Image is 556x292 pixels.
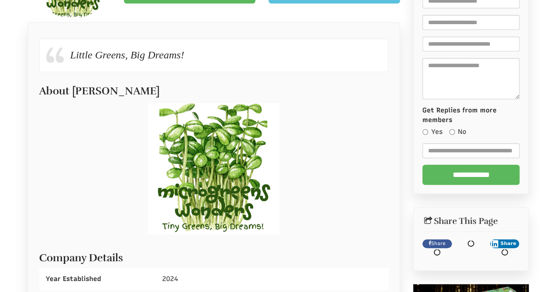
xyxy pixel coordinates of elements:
[422,129,428,135] input: Yes
[39,81,389,97] h2: About [PERSON_NAME]
[28,22,400,23] ul: Profile Tabs
[449,127,466,137] label: No
[490,239,520,248] button: Share
[422,106,520,125] label: Get Replies from more members
[422,127,443,137] label: Yes
[39,248,389,263] h2: Company Details
[39,268,156,290] div: Year Established
[39,38,389,72] div: Little Greens, Big Dreams!
[162,275,178,283] span: 2024
[449,129,455,135] input: No
[422,239,452,248] a: Share
[422,216,520,226] h2: Share This Page
[148,103,280,234] img: c04c72a2 af4e 47c4 b5cc 3eb95339c275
